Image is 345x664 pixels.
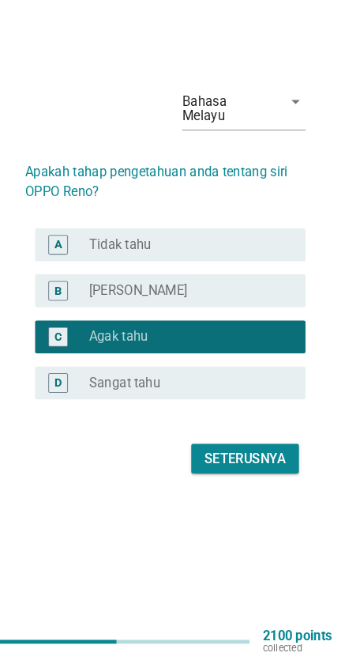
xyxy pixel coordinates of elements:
div: Seterusnya [210,459,288,478]
div: A [66,255,73,272]
label: Sangat tahu [99,388,168,404]
p: 2100 points [266,634,332,645]
label: [PERSON_NAME] [99,300,194,315]
div: C [66,344,73,360]
button: Seterusnya [197,455,301,483]
div: B [66,300,73,316]
label: Agak tahu [99,344,156,360]
div: Bahasa Melayu [189,119,276,147]
label: Tidak tahu [99,255,159,271]
p: collected [266,645,332,656]
div: D [66,388,73,405]
i: arrow_drop_down [288,116,307,135]
h2: Apakah tahap pengetahuan anda tentang siri OPPO Reno? [38,168,307,222]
